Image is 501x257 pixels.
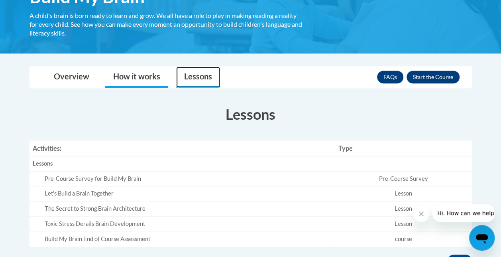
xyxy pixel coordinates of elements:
[45,175,332,183] div: Pre-Course Survey for Build My Brain
[29,104,472,124] h3: Lessons
[335,140,472,156] th: Type
[469,225,495,251] iframe: Button to launch messaging window
[407,71,460,83] button: Enroll
[5,6,65,12] span: Hi. How can we help?
[377,71,403,83] a: FAQs
[46,67,97,88] a: Overview
[335,202,472,217] td: Lesson
[335,232,472,247] td: course
[335,171,472,186] td: Pre-Course Survey
[432,204,495,222] iframe: Message from company
[45,205,332,213] div: The Secret to Strong Brain Architecture
[29,11,305,38] div: A child's brain is born ready to learn and grow. We all have a role to play in making reading a r...
[33,160,332,168] div: Lessons
[335,186,472,202] td: Lesson
[176,67,220,88] a: Lessons
[105,67,168,88] a: How it works
[335,217,472,232] td: Lesson
[45,220,332,228] div: Toxic Stress Derails Brain Development
[29,140,335,156] th: Activities:
[45,235,332,243] div: Build My Brain End of Course Assessment
[413,206,429,222] iframe: Close message
[45,190,332,198] div: Let's Build a Brain Together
